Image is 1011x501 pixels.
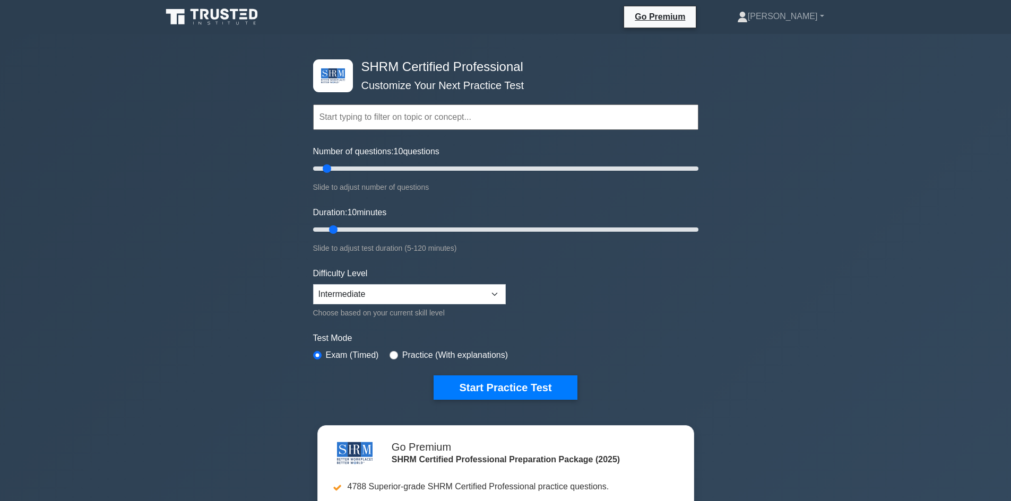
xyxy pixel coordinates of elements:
[313,206,387,219] label: Duration: minutes
[313,267,368,280] label: Difficulty Level
[313,145,439,158] label: Number of questions: questions
[313,181,698,194] div: Slide to adjust number of questions
[347,208,357,217] span: 10
[313,104,698,130] input: Start typing to filter on topic or concept...
[434,375,577,400] button: Start Practice Test
[326,349,379,362] label: Exam (Timed)
[313,242,698,254] div: Slide to adjust test duration (5-120 minutes)
[402,349,508,362] label: Practice (With explanations)
[313,306,506,319] div: Choose based on your current skill level
[628,10,692,23] a: Go Premium
[357,59,646,75] h4: SHRM Certified Professional
[394,147,403,156] span: 10
[313,332,698,345] label: Test Mode
[712,6,850,27] a: [PERSON_NAME]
